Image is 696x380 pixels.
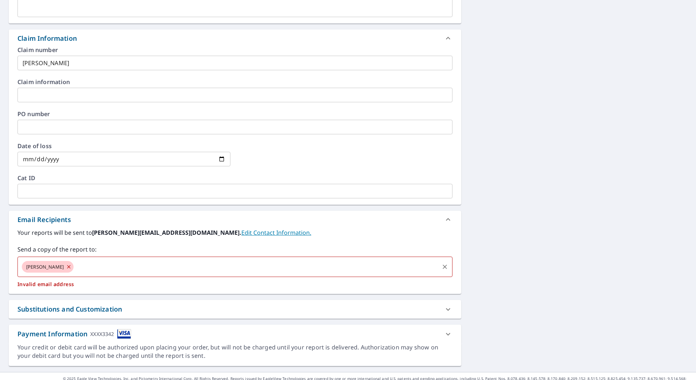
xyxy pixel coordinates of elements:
[17,329,131,339] div: Payment Information
[9,211,461,228] div: Email Recipients
[9,29,461,47] div: Claim Information
[9,300,461,318] div: Substitutions and Customization
[17,143,230,149] label: Date of loss
[117,329,131,339] img: cardImage
[17,343,452,360] div: Your credit or debit card will be authorized upon placing your order, but will not be charged unt...
[17,111,452,117] label: PO number
[22,261,74,273] div: [PERSON_NAME]
[17,47,452,53] label: Claim number
[17,228,452,237] label: Your reports will be sent to
[17,175,452,181] label: Cat ID
[17,304,122,314] div: Substitutions and Customization
[9,325,461,343] div: Payment InformationXXXX3342cardImage
[17,245,452,254] label: Send a copy of the report to:
[241,229,311,237] a: EditContactInfo
[17,215,71,225] div: Email Recipients
[92,229,241,237] b: [PERSON_NAME][EMAIL_ADDRESS][DOMAIN_NAME].
[17,79,452,85] label: Claim information
[90,329,114,339] div: XXXX3342
[17,281,452,288] p: Invalid email address
[440,262,450,272] button: Clear
[22,264,68,270] span: [PERSON_NAME]
[17,33,77,43] div: Claim Information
